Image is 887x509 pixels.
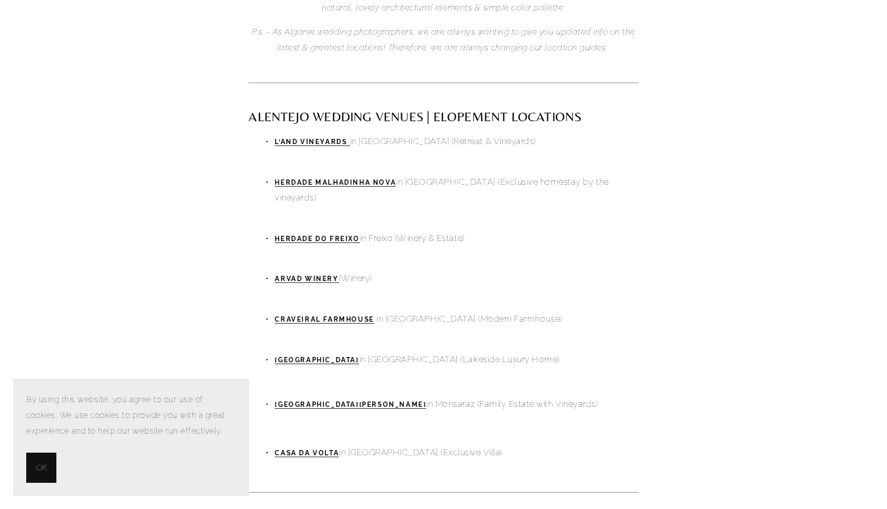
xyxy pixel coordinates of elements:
p: in Freixo (Winery & Estate) [275,231,638,246]
a: [GEOGRAPHIC_DATA][PERSON_NAME] [275,401,426,409]
button: OK [26,453,56,483]
strong: HERDADE MALHADINHA NOVA [275,179,396,186]
span: OK [36,460,47,476]
a: [GEOGRAPHIC_DATA] [275,356,359,364]
p: By using this website, you agree to our use of cookies. We use cookies to provide you with a grea... [26,392,236,440]
a: L’and Vineyards [275,138,350,146]
p: in Monsaraz (Family Estate with Vineyards) [275,396,638,412]
a: Casa Da Volta [275,449,339,457]
p: (Winery) [275,271,638,286]
h2: Alentejo Wedding Venues | Elopement Locations [248,110,638,123]
a: ARVAD WINERY [275,275,338,283]
p: in [GEOGRAPHIC_DATA] (Retreat & Vineyards) [275,134,638,149]
p: in [GEOGRAPHIC_DATA] (Modern Farmhouse) [275,311,638,327]
p: in [GEOGRAPHIC_DATA] (Lakeside Luxury Home) [275,352,638,368]
strong: L’and Vineyards [275,138,347,145]
a: HERDADE MALHADINHA NOVA [275,179,396,187]
p: in [GEOGRAPHIC_DATA] (Exclusive Villa) [275,445,638,461]
section: Cookie banner [13,379,249,496]
strong: [GEOGRAPHIC_DATA][PERSON_NAME] [275,401,426,408]
strong: Craveiral Farmhouse [275,316,374,323]
strong: Casa Da Volta [275,449,339,457]
a: Craveiral Farmhouse [275,316,374,324]
em: P.s. - As Algarve wedding photographers, we are always wanting to give you updated info on the la... [252,27,637,52]
p: in [GEOGRAPHIC_DATA] (Exclusive homestay by the vineyards) [275,174,638,206]
a: HERDADE DO FREIXO [275,235,359,243]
